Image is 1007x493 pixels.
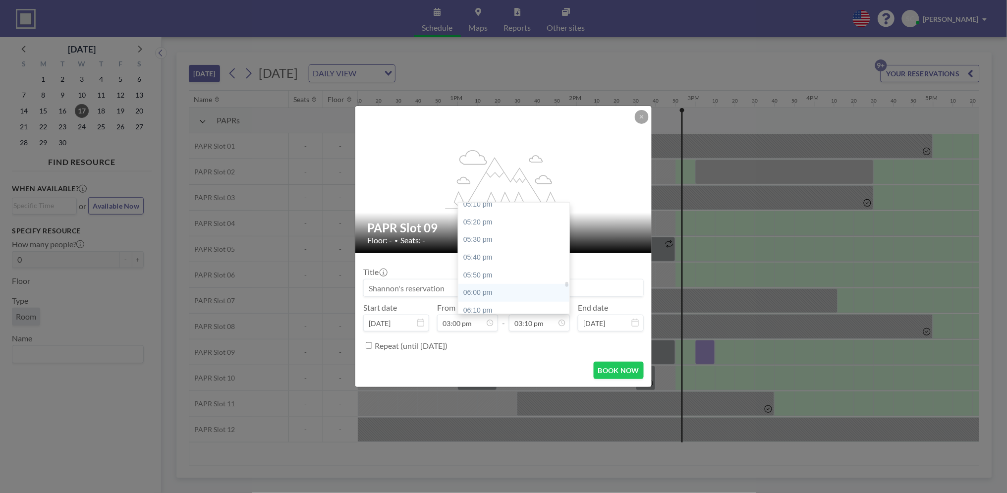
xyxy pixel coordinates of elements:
[578,303,608,313] label: End date
[458,231,575,249] div: 05:30 pm
[363,303,397,313] label: Start date
[594,362,644,379] button: BOOK NOW
[458,302,575,320] div: 06:10 pm
[367,220,641,235] h2: PAPR Slot 09
[458,267,575,284] div: 05:50 pm
[375,341,448,351] label: Repeat (until [DATE])
[394,237,398,244] span: •
[502,306,505,328] span: -
[367,235,392,245] span: Floor: -
[364,279,643,296] input: Shannon's reservation
[458,284,575,302] div: 06:00 pm
[437,303,455,313] label: From
[458,249,575,267] div: 05:40 pm
[400,235,425,245] span: Seats: -
[458,196,575,214] div: 05:10 pm
[363,267,387,277] label: Title
[458,214,575,231] div: 05:20 pm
